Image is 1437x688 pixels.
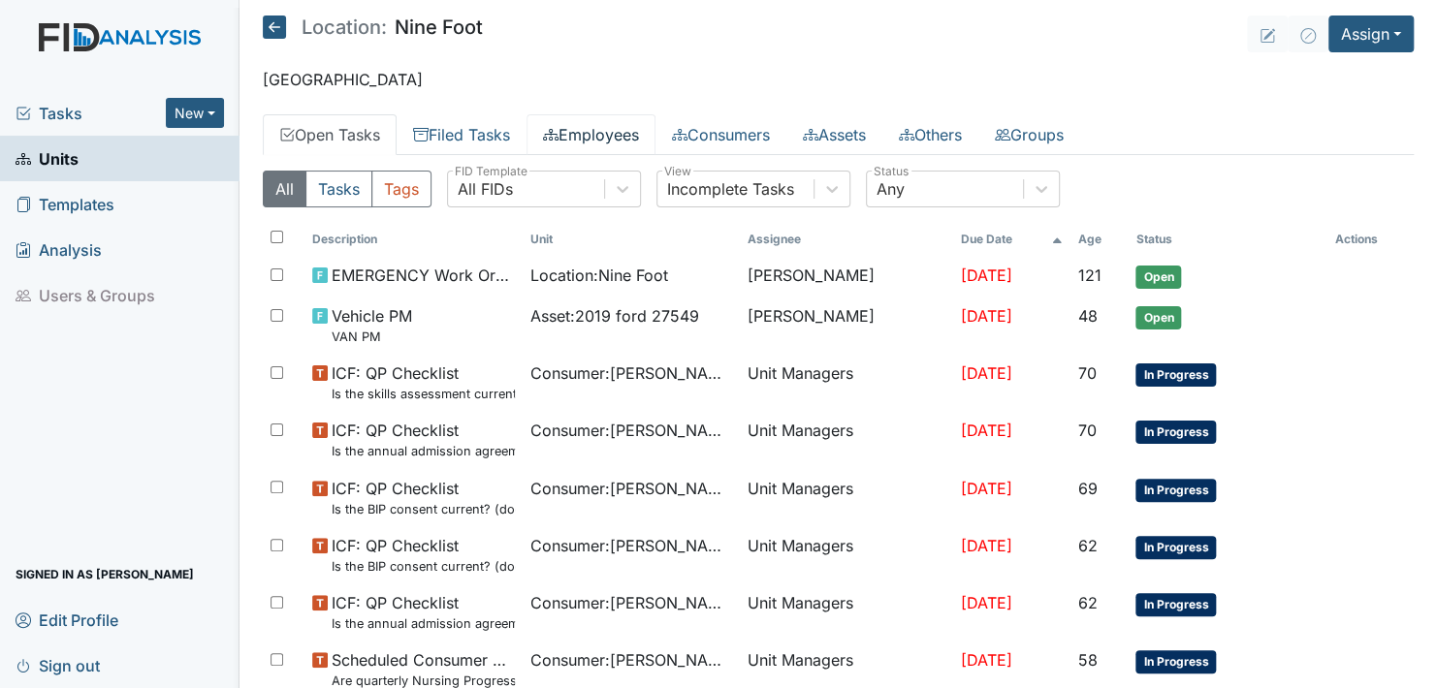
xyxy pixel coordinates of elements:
[961,536,1012,555] span: [DATE]
[530,648,732,672] span: Consumer : [PERSON_NAME]
[961,266,1012,285] span: [DATE]
[16,559,194,589] span: Signed in as [PERSON_NAME]
[16,235,102,265] span: Analysis
[740,297,953,354] td: [PERSON_NAME]
[1135,593,1216,616] span: In Progress
[332,419,514,460] span: ICF: QP Checklist Is the annual admission agreement current? (document the date in the comment se...
[332,557,514,576] small: Is the BIP consent current? (document the date, BIP number in the comment section)
[530,264,668,287] span: Location : Nine Foot
[1070,223,1129,256] th: Toggle SortBy
[1078,650,1098,670] span: 58
[1135,650,1216,673] span: In Progress
[978,114,1080,155] a: Groups
[16,143,79,173] span: Units
[655,114,786,155] a: Consumers
[961,650,1012,670] span: [DATE]
[1078,536,1098,555] span: 62
[786,114,882,155] a: Assets
[740,354,953,411] td: Unit Managers
[961,479,1012,498] span: [DATE]
[1078,421,1097,440] span: 70
[263,16,483,39] h5: Nine Foot
[740,469,953,526] td: Unit Managers
[16,650,100,680] span: Sign out
[302,17,387,37] span: Location:
[961,363,1012,383] span: [DATE]
[953,223,1070,256] th: Toggle SortBy
[263,68,1414,91] p: [GEOGRAPHIC_DATA]
[1135,536,1216,559] span: In Progress
[263,114,397,155] a: Open Tasks
[740,223,953,256] th: Assignee
[166,98,224,128] button: New
[1078,479,1098,498] span: 69
[740,583,953,641] td: Unit Managers
[530,591,732,614] span: Consumer : [PERSON_NAME]
[332,304,412,346] span: Vehicle PM VAN PM
[332,534,514,576] span: ICF: QP Checklist Is the BIP consent current? (document the date, BIP number in the comment section)
[523,223,740,256] th: Toggle SortBy
[961,306,1012,326] span: [DATE]
[1135,479,1216,502] span: In Progress
[1078,593,1098,612] span: 62
[332,361,514,403] span: ICF: QP Checklist Is the skills assessment current? (document the date in the comment section)
[1078,266,1102,285] span: 121
[271,231,283,243] input: Toggle All Rows Selected
[305,171,372,207] button: Tasks
[882,114,978,155] a: Others
[16,102,166,125] a: Tasks
[1128,223,1326,256] th: Toggle SortBy
[1135,306,1181,329] span: Open
[740,256,953,297] td: [PERSON_NAME]
[740,526,953,583] td: Unit Managers
[371,171,431,207] button: Tags
[1326,223,1414,256] th: Actions
[1078,363,1097,383] span: 70
[332,385,514,403] small: Is the skills assessment current? (document the date in the comment section)
[332,614,514,633] small: Is the annual admission agreement current? (document the date in the comment section)
[530,477,732,500] span: Consumer : [PERSON_NAME]
[530,534,732,557] span: Consumer : [PERSON_NAME]
[961,421,1012,440] span: [DATE]
[332,264,514,287] span: EMERGENCY Work Order
[530,361,732,385] span: Consumer : [PERSON_NAME]
[397,114,527,155] a: Filed Tasks
[332,500,514,518] small: Is the BIP consent current? (document the date, BIP number in the comment section)
[16,189,114,219] span: Templates
[332,591,514,633] span: ICF: QP Checklist Is the annual admission agreement current? (document the date in the comment se...
[530,419,732,442] span: Consumer : [PERSON_NAME]
[1078,306,1098,326] span: 48
[961,593,1012,612] span: [DATE]
[877,177,905,201] div: Any
[332,328,412,346] small: VAN PM
[1135,421,1216,444] span: In Progress
[458,177,513,201] div: All FIDs
[1135,363,1216,387] span: In Progress
[304,223,522,256] th: Toggle SortBy
[667,177,794,201] div: Incomplete Tasks
[530,304,699,328] span: Asset : 2019 ford 27549
[527,114,655,155] a: Employees
[740,411,953,468] td: Unit Managers
[263,171,431,207] div: Type filter
[332,442,514,460] small: Is the annual admission agreement current? (document the date in the comment section)
[1135,266,1181,289] span: Open
[263,171,306,207] button: All
[16,605,118,635] span: Edit Profile
[332,477,514,518] span: ICF: QP Checklist Is the BIP consent current? (document the date, BIP number in the comment section)
[1328,16,1414,52] button: Assign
